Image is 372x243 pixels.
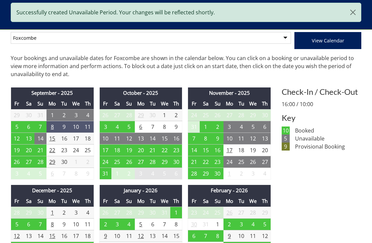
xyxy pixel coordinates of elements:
td: 30 [34,207,46,218]
td: 25 [212,207,223,218]
td: 5 [135,218,147,230]
td: 1 [212,218,223,230]
td: 8 [200,133,211,144]
td: 6 [259,121,271,133]
dd: Unavailable [290,135,361,143]
td: 2 [235,168,247,179]
td: 7 [188,133,200,144]
td: 13 [147,230,159,242]
span: View Calendar [312,37,344,44]
th: October - 2025 [99,87,182,98]
h3: Key [282,113,361,122]
td: 15 [46,230,58,242]
dd: Provisional Booking [290,143,361,151]
td: 14 [34,133,46,144]
td: 29 [46,156,58,168]
th: Sa [23,196,34,207]
th: We [247,98,259,109]
td: 13 [259,133,271,144]
th: Th [170,196,182,207]
td: 22 [46,144,58,156]
td: 28 [123,109,135,121]
td: 28 [34,156,46,168]
td: 2 [58,109,70,121]
td: 19 [247,144,259,156]
td: 5 [123,121,135,133]
td: 12 [11,133,23,144]
td: 11 [82,218,94,230]
th: Mo [46,98,58,109]
td: 27 [111,109,123,121]
button: View Calendar [294,32,361,49]
td: 13 [23,230,34,242]
th: Tu [147,196,159,207]
td: 3 [223,121,235,133]
td: 1 [159,109,170,121]
td: 7 [34,218,46,230]
th: Tu [235,196,247,207]
th: Fr [188,196,200,207]
td: 12 [135,230,147,242]
td: 17 [70,230,82,242]
td: 30 [23,109,34,121]
td: 27 [223,109,235,121]
td: 14 [159,230,170,242]
td: 9 [170,121,182,133]
p: 16:00 / 10:00 [282,100,361,108]
td: 14 [188,144,200,156]
td: 5 [11,218,23,230]
td: 29 [259,207,271,218]
td: 16 [58,230,70,242]
th: Su [123,196,135,207]
th: Fr [11,98,23,109]
td: 24 [223,156,235,168]
td: 6 [46,168,58,179]
td: 3 [135,168,147,179]
td: 12 [123,133,135,144]
th: We [70,98,82,109]
td: 9 [82,168,94,179]
th: Su [34,196,46,207]
td: 25 [235,156,247,168]
td: 4 [235,121,247,133]
td: 28 [188,168,200,179]
td: 11 [82,121,94,133]
td: 31 [188,121,200,133]
th: Fr [11,196,23,207]
td: 28 [235,109,247,121]
td: 14 [34,230,46,242]
td: 4 [23,168,34,179]
td: 9 [58,218,70,230]
td: 30 [259,109,271,121]
td: 27 [259,156,271,168]
td: 26 [99,207,111,218]
td: 6 [170,168,182,179]
td: 12 [11,230,23,242]
td: 1 [111,168,123,179]
td: 3 [111,218,123,230]
th: Tu [235,98,247,109]
td: 26 [247,156,259,168]
td: 28 [123,207,135,218]
th: Fr [188,98,200,109]
td: 2 [212,121,223,133]
th: We [247,196,259,207]
th: Su [212,196,223,207]
th: Su [34,98,46,109]
td: 16 [58,133,70,144]
td: 18 [111,144,123,156]
th: Mo [46,196,58,207]
td: 15 [159,133,170,144]
td: 27 [135,156,147,168]
th: Su [212,98,223,109]
td: 21 [147,144,159,156]
td: 29 [135,207,147,218]
td: 8 [46,121,58,133]
td: 22 [200,156,211,168]
td: 23 [58,144,70,156]
td: 2 [123,168,135,179]
td: 31 [99,168,111,179]
td: 12 [259,230,271,242]
td: 31 [159,207,170,218]
th: Tu [58,196,70,207]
